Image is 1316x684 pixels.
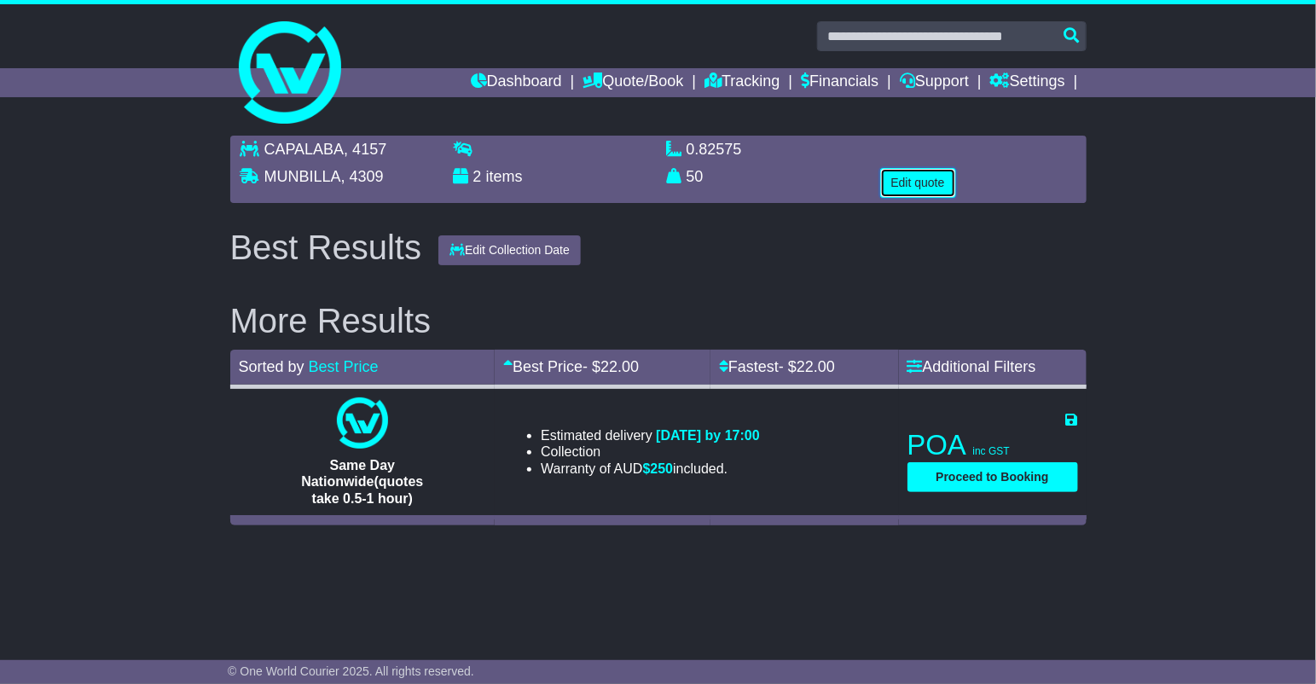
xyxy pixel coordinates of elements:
[337,397,388,449] img: One World Courier: Same Day Nationwide(quotes take 0.5-1 hour)
[541,443,760,460] li: Collection
[907,358,1036,375] a: Additional Filters
[541,427,760,443] li: Estimated delivery
[228,664,474,678] span: © One World Courier 2025. All rights reserved.
[438,235,581,265] button: Edit Collection Date
[880,168,956,198] button: Edit quote
[264,141,345,158] span: CAPALABA
[222,229,431,266] div: Best Results
[503,358,639,375] a: Best Price- $22.00
[656,428,760,443] span: [DATE] by 17:00
[473,168,482,185] span: 2
[643,461,674,476] span: $
[907,428,1078,462] p: POA
[704,68,780,97] a: Tracking
[719,358,835,375] a: Fastest- $22.00
[779,358,835,375] span: - $
[973,445,1010,457] span: inc GST
[541,461,760,477] li: Warranty of AUD included.
[309,358,379,375] a: Best Price
[651,461,674,476] span: 250
[239,358,304,375] span: Sorted by
[687,141,742,158] span: 0.82575
[264,168,341,185] span: MUNBILLA
[230,302,1087,339] h2: More Results
[990,68,1065,97] a: Settings
[344,141,386,158] span: , 4157
[900,68,969,97] a: Support
[471,68,562,97] a: Dashboard
[801,68,878,97] a: Financials
[301,458,423,505] span: Same Day Nationwide(quotes take 0.5-1 hour)
[486,168,523,185] span: items
[583,358,639,375] span: - $
[797,358,835,375] span: 22.00
[583,68,683,97] a: Quote/Book
[341,168,384,185] span: , 4309
[687,168,704,185] span: 50
[600,358,639,375] span: 22.00
[907,462,1078,492] button: Proceed to Booking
